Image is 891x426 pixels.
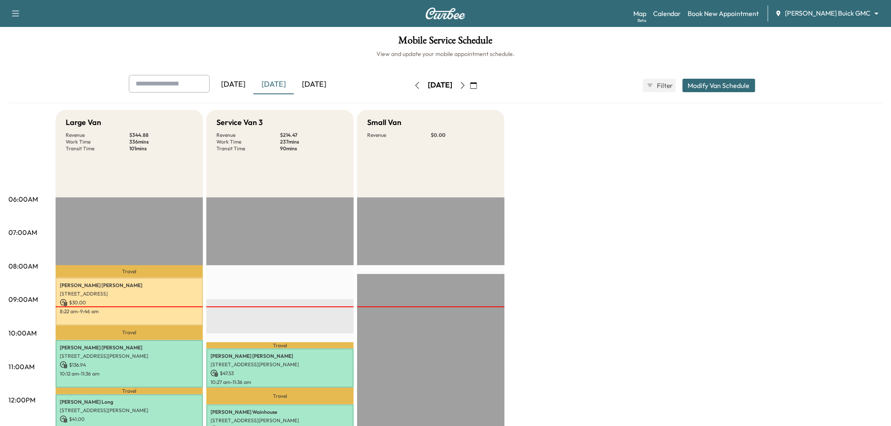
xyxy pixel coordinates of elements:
h5: Service Van 3 [216,117,263,128]
p: 10:00AM [8,328,37,338]
p: 07:00AM [8,227,37,237]
p: Transit Time [216,145,280,152]
p: Travel [56,265,203,278]
p: $ 136.94 [60,361,199,369]
p: $ 47.53 [211,370,349,377]
p: Revenue [66,132,129,138]
div: [DATE] [213,75,253,94]
p: 336 mins [129,138,193,145]
p: [STREET_ADDRESS] [60,290,199,297]
h5: Large Van [66,117,101,128]
p: 8:22 am - 9:46 am [60,308,199,315]
p: [STREET_ADDRESS][PERSON_NAME] [60,407,199,414]
h5: Small Van [367,117,401,128]
p: $ 344.88 [129,132,193,138]
p: [PERSON_NAME] Long [60,399,199,405]
p: 101 mins [129,145,193,152]
p: 237 mins [280,138,344,145]
p: 90 mins [280,145,344,152]
p: Revenue [367,132,431,138]
p: $ 214.47 [280,132,344,138]
h1: Mobile Service Schedule [8,35,883,50]
a: Book New Appointment [688,8,759,19]
p: Work Time [66,138,129,145]
a: Calendar [653,8,681,19]
button: Modify Van Schedule [683,79,755,92]
p: 06:00AM [8,194,38,204]
p: [PERSON_NAME] [PERSON_NAME] [60,282,199,289]
p: Travel [56,388,203,394]
p: Travel [206,342,354,349]
a: MapBeta [633,8,646,19]
p: [STREET_ADDRESS][PERSON_NAME] [211,361,349,368]
p: 12:00PM [8,395,35,405]
div: [DATE] [294,75,334,94]
p: $ 30.00 [60,299,199,306]
p: [PERSON_NAME] [PERSON_NAME] [211,353,349,359]
div: [DATE] [253,75,294,94]
p: $ 0.00 [431,132,494,138]
p: $ 41.00 [60,415,199,423]
p: Transit Time [66,145,129,152]
p: [STREET_ADDRESS][PERSON_NAME] [211,417,349,424]
span: Filter [657,80,672,91]
span: [PERSON_NAME] Buick GMC [785,8,871,18]
h6: View and update your mobile appointment schedule. [8,50,883,58]
p: Travel [206,388,354,405]
p: 10:12 am - 11:36 am [60,370,199,377]
div: Beta [638,17,646,24]
p: Work Time [216,138,280,145]
p: Travel [56,325,203,340]
p: 11:00AM [8,362,35,372]
p: Revenue [216,132,280,138]
p: 09:00AM [8,294,38,304]
p: [PERSON_NAME] [PERSON_NAME] [60,344,199,351]
button: Filter [643,79,676,92]
img: Curbee Logo [425,8,466,19]
p: [PERSON_NAME] Wainhouse [211,409,349,415]
p: 10:27 am - 11:36 am [211,379,349,386]
p: [STREET_ADDRESS][PERSON_NAME] [60,353,199,359]
div: [DATE] [428,80,452,91]
p: 08:00AM [8,261,38,271]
